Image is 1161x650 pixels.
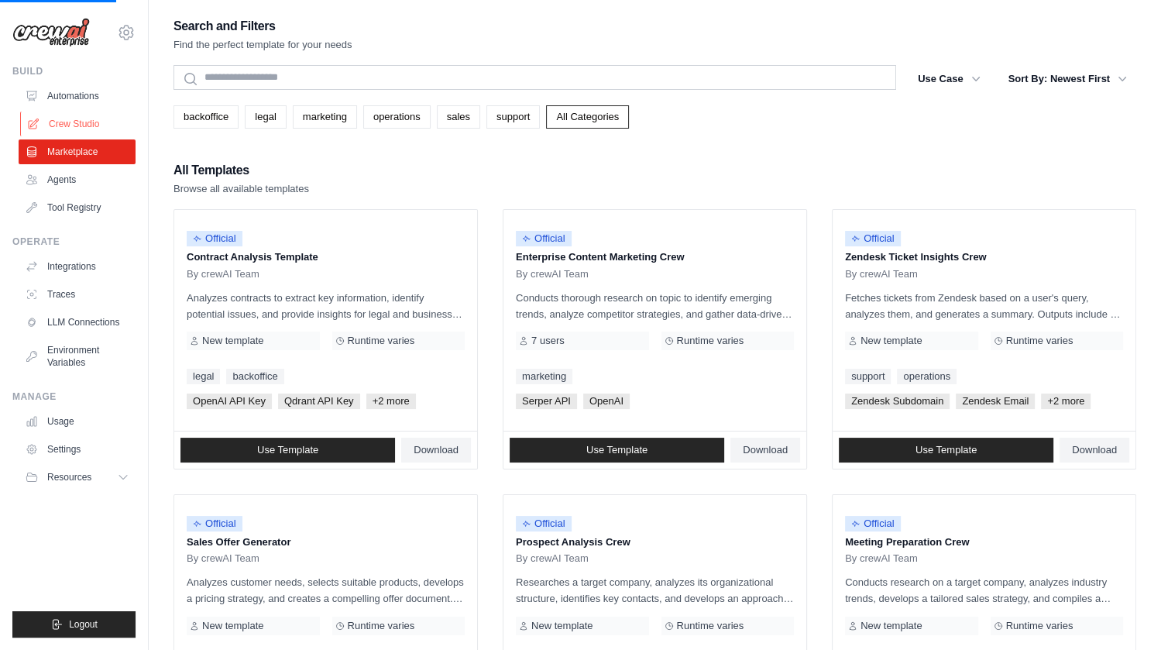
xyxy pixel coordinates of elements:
span: +2 more [1041,394,1091,409]
a: support [845,369,891,384]
a: Crew Studio [20,112,137,136]
a: operations [897,369,957,384]
span: New template [860,620,922,632]
a: Download [1060,438,1129,463]
a: backoffice [226,369,283,384]
div: Manage [12,390,136,403]
p: Researches a target company, analyzes its organizational structure, identifies key contacts, and ... [516,574,794,607]
span: By crewAI Team [516,268,589,280]
a: marketing [293,105,357,129]
div: Build [12,65,136,77]
span: +2 more [366,394,416,409]
a: Marketplace [19,139,136,164]
p: Analyzes customer needs, selects suitable products, develops a pricing strategy, and creates a co... [187,574,465,607]
a: All Categories [546,105,629,129]
p: Find the perfect template for your needs [173,37,352,53]
span: Download [414,444,459,456]
span: Qdrant API Key [278,394,360,409]
span: By crewAI Team [187,268,259,280]
span: Download [743,444,788,456]
button: Sort By: Newest First [999,65,1136,93]
span: Runtime varies [348,335,415,347]
span: By crewAI Team [845,552,918,565]
span: Use Template [915,444,977,456]
p: Fetches tickets from Zendesk based on a user's query, analyzes them, and generates a summary. Out... [845,290,1123,322]
p: Conducts thorough research on topic to identify emerging trends, analyze competitor strategies, a... [516,290,794,322]
a: Use Template [180,438,395,463]
p: Contract Analysis Template [187,249,465,265]
p: Conducts research on a target company, analyzes industry trends, develops a tailored sales strate... [845,574,1123,607]
span: Resources [47,471,91,483]
a: Automations [19,84,136,108]
h2: All Templates [173,160,309,181]
span: By crewAI Team [516,552,589,565]
span: Runtime varies [677,620,744,632]
span: Runtime varies [677,335,744,347]
span: Download [1072,444,1117,456]
h2: Search and Filters [173,15,352,37]
a: operations [363,105,431,129]
span: Official [516,516,572,531]
a: Settings [19,437,136,462]
span: New template [202,335,263,347]
span: Use Template [586,444,647,456]
a: Integrations [19,254,136,279]
p: Prospect Analysis Crew [516,535,794,550]
a: marketing [516,369,572,384]
a: sales [437,105,480,129]
a: Traces [19,282,136,307]
span: New template [202,620,263,632]
span: Official [187,231,242,246]
span: By crewAI Team [187,552,259,565]
span: Official [845,516,901,531]
span: Serper API [516,394,577,409]
span: Zendesk Subdomain [845,394,950,409]
span: 7 users [531,335,565,347]
a: backoffice [173,105,239,129]
span: By crewAI Team [845,268,918,280]
button: Resources [19,465,136,490]
a: Download [730,438,800,463]
a: legal [187,369,220,384]
a: Use Template [510,438,724,463]
span: OpenAI API Key [187,394,272,409]
a: Use Template [839,438,1053,463]
span: Zendesk Email [956,394,1035,409]
span: Official [187,516,242,531]
span: Runtime varies [1006,335,1073,347]
span: New template [860,335,922,347]
button: Use Case [909,65,990,93]
span: Use Template [257,444,318,456]
a: Usage [19,409,136,434]
span: Runtime varies [1006,620,1073,632]
div: Operate [12,236,136,248]
p: Meeting Preparation Crew [845,535,1123,550]
a: Agents [19,167,136,192]
a: legal [245,105,286,129]
p: Browse all available templates [173,181,309,197]
span: Runtime varies [348,620,415,632]
button: Logout [12,611,136,638]
span: Official [845,231,901,246]
p: Analyzes contracts to extract key information, identify potential issues, and provide insights fo... [187,290,465,322]
p: Enterprise Content Marketing Crew [516,249,794,265]
img: Logo [12,18,90,47]
a: Environment Variables [19,338,136,375]
a: support [486,105,540,129]
span: Official [516,231,572,246]
a: Tool Registry [19,195,136,220]
a: LLM Connections [19,310,136,335]
span: New template [531,620,593,632]
p: Zendesk Ticket Insights Crew [845,249,1123,265]
p: Sales Offer Generator [187,535,465,550]
a: Download [401,438,471,463]
span: Logout [69,618,98,631]
span: OpenAI [583,394,630,409]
